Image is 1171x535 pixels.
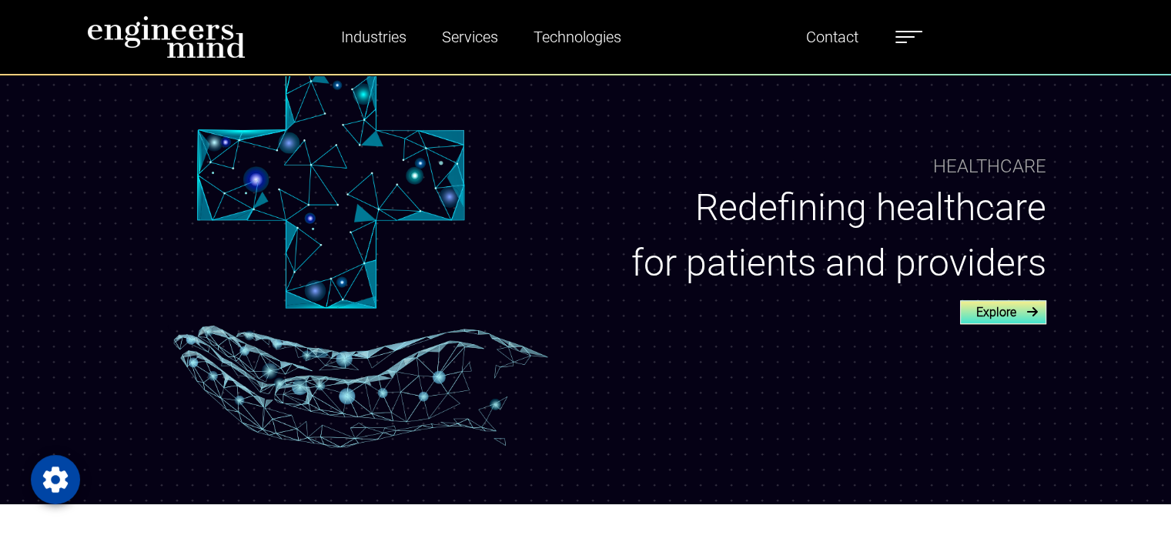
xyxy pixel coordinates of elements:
[436,19,504,55] a: Services
[624,180,1046,236] p: Redefining healthcare
[87,15,246,59] img: logo
[624,236,1046,291] p: for patients and providers
[124,25,548,450] img: img
[527,19,627,55] a: Technologies
[933,152,1046,180] p: Healthcare
[960,300,1046,324] a: Explore
[800,19,865,55] a: Contact
[335,19,413,55] a: Industries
